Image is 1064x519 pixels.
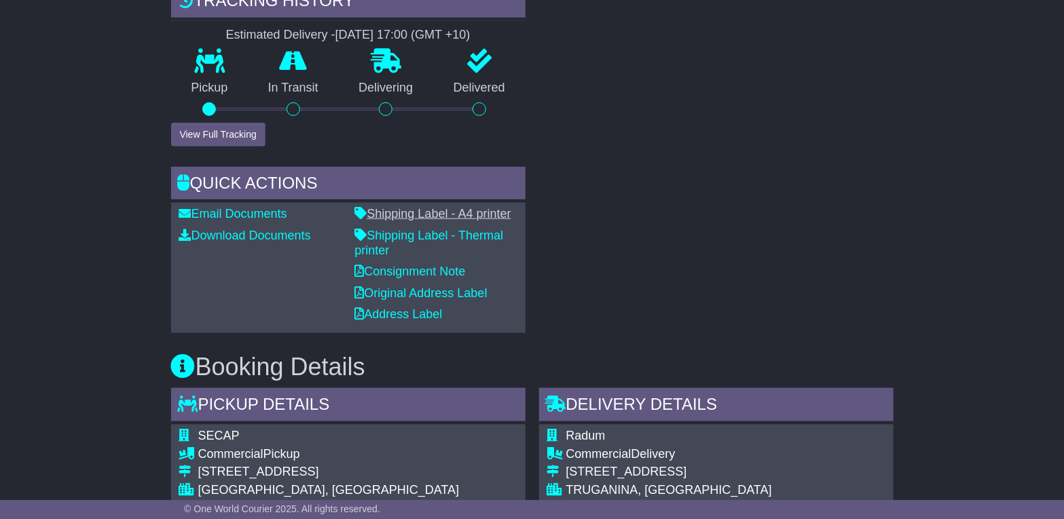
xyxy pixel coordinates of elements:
a: Email Documents [179,207,287,220]
div: Pickup Details [171,388,526,425]
div: Pickup [198,447,460,462]
a: Original Address Label [355,286,488,300]
h3: Booking Details [171,353,894,381]
div: [STREET_ADDRESS] [566,465,773,480]
div: TRUGANINA, [GEOGRAPHIC_DATA] [566,483,773,498]
a: Shipping Label - Thermal printer [355,229,504,257]
span: Commercial [198,447,263,461]
p: Pickup [171,81,249,96]
span: SECAP [198,429,240,442]
div: [GEOGRAPHIC_DATA], [GEOGRAPHIC_DATA] [198,483,460,498]
div: [DATE] 17:00 (GMT +10) [335,28,471,43]
a: Download Documents [179,229,311,242]
div: Quick Actions [171,167,526,204]
span: Radum [566,429,606,442]
a: Address Label [355,307,443,321]
span: Commercial [566,447,631,461]
p: Delivering [339,81,434,96]
button: View Full Tracking [171,123,265,147]
a: Consignment Note [355,265,466,278]
div: Estimated Delivery - [171,28,526,43]
div: Delivery Details [539,388,894,425]
div: Delivery [566,447,773,462]
div: [STREET_ADDRESS] [198,465,460,480]
a: Shipping Label - A4 printer [355,207,511,220]
p: In Transit [248,81,339,96]
p: Delivered [433,81,526,96]
span: © One World Courier 2025. All rights reserved. [184,503,380,514]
